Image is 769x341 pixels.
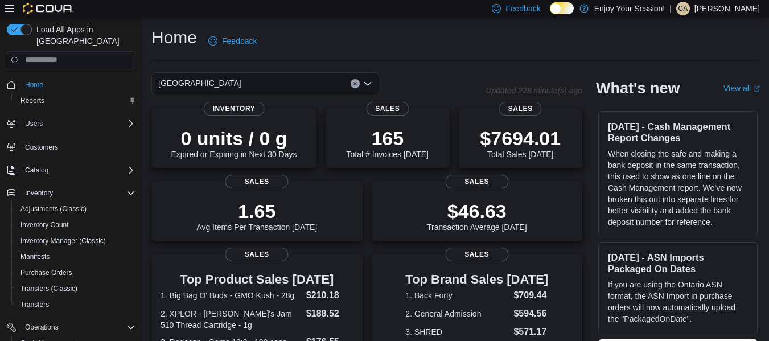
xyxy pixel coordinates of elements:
span: Reports [20,96,44,105]
div: Transaction Average [DATE] [427,200,527,232]
button: Inventory [20,186,57,200]
span: CA [678,2,688,15]
h3: [DATE] - ASN Imports Packaged On Dates [608,252,748,274]
span: Catalog [25,166,48,175]
p: | [669,2,672,15]
div: Expired or Expiring in Next 30 Days [171,127,297,159]
span: Adjustments (Classic) [20,204,87,213]
span: Catalog [20,163,135,177]
span: Inventory [204,102,265,116]
span: Inventory Manager (Classic) [16,234,135,248]
dt: 1. Back Forty [405,290,509,301]
span: Inventory Count [16,218,135,232]
a: Purchase Orders [16,266,77,280]
span: Purchase Orders [16,266,135,280]
span: Sales [499,102,542,116]
h3: [DATE] - Cash Management Report Changes [608,121,748,143]
dd: $188.52 [306,307,353,321]
button: Inventory Manager (Classic) [11,233,140,249]
a: Feedback [204,30,261,52]
div: Avg Items Per Transaction [DATE] [196,200,317,232]
p: $46.63 [427,200,527,223]
p: [PERSON_NAME] [694,2,760,15]
button: Reports [11,93,140,109]
p: Updated 228 minute(s) ago [486,86,582,95]
a: Customers [20,141,63,154]
button: Purchase Orders [11,265,140,281]
p: Enjoy Your Session! [594,2,665,15]
a: Reports [16,94,49,108]
span: Operations [20,321,135,334]
button: Inventory Count [11,217,140,233]
span: [GEOGRAPHIC_DATA] [158,76,241,90]
span: Users [25,119,43,128]
span: Transfers (Classic) [16,282,135,295]
span: Dark Mode [550,14,550,15]
a: Inventory Count [16,218,73,232]
dt: 1. Big Bag O' Buds - GMO Kush - 28g [161,290,302,301]
button: Catalog [20,163,53,177]
dd: $571.17 [513,325,548,339]
button: Catalog [2,162,140,178]
button: Clear input [351,79,360,88]
span: Transfers (Classic) [20,284,77,293]
dd: $709.44 [513,289,548,302]
span: Transfers [20,300,49,309]
a: Transfers [16,298,54,311]
span: Transfers [16,298,135,311]
svg: External link [753,85,760,92]
p: If you are using the Ontario ASN format, the ASN Import in purchase orders will now automatically... [608,279,748,324]
a: Inventory Manager (Classic) [16,234,110,248]
h3: Top Product Sales [DATE] [161,273,353,286]
span: Manifests [20,252,50,261]
button: Operations [20,321,63,334]
span: Customers [20,139,135,154]
dd: $210.18 [306,289,353,302]
span: Customers [25,143,58,152]
button: Home [2,76,140,93]
span: Sales [225,248,289,261]
img: Cova [23,3,73,14]
p: 1.65 [196,200,317,223]
button: Transfers (Classic) [11,281,140,297]
h3: Top Brand Sales [DATE] [405,273,548,286]
div: Carrie Anderson [676,2,690,15]
button: Adjustments (Classic) [11,201,140,217]
p: 0 units / 0 g [171,127,297,150]
span: Inventory Manager (Classic) [20,236,106,245]
h2: What's new [596,79,680,97]
span: Reports [16,94,135,108]
dt: 2. General Admission [405,308,509,319]
span: Inventory Count [20,220,69,229]
button: Customers [2,138,140,155]
h1: Home [151,26,197,49]
span: Purchase Orders [20,268,72,277]
span: Inventory [25,188,53,198]
span: Home [20,77,135,92]
dt: 2. XPLOR - [PERSON_NAME]'s Jam 510 Thread Cartridge - 1g [161,308,302,331]
button: Transfers [11,297,140,313]
span: Manifests [16,250,135,264]
span: Sales [445,175,508,188]
span: Sales [445,248,508,261]
button: Operations [2,319,140,335]
a: Transfers (Classic) [16,282,82,295]
dt: 3. SHRED [405,326,509,338]
span: Home [25,80,43,89]
span: Feedback [222,35,257,47]
a: View allExternal link [723,84,760,93]
span: Sales [366,102,409,116]
a: Manifests [16,250,54,264]
button: Inventory [2,185,140,201]
button: Users [20,117,47,130]
span: Users [20,117,135,130]
button: Open list of options [363,79,372,88]
input: Dark Mode [550,2,574,14]
p: When closing the safe and making a bank deposit in the same transaction, this used to show as one... [608,148,748,228]
button: Manifests [11,249,140,265]
a: Adjustments (Classic) [16,202,91,216]
button: Users [2,116,140,132]
p: $7694.01 [480,127,561,150]
span: Feedback [505,3,540,14]
a: Home [20,78,48,92]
